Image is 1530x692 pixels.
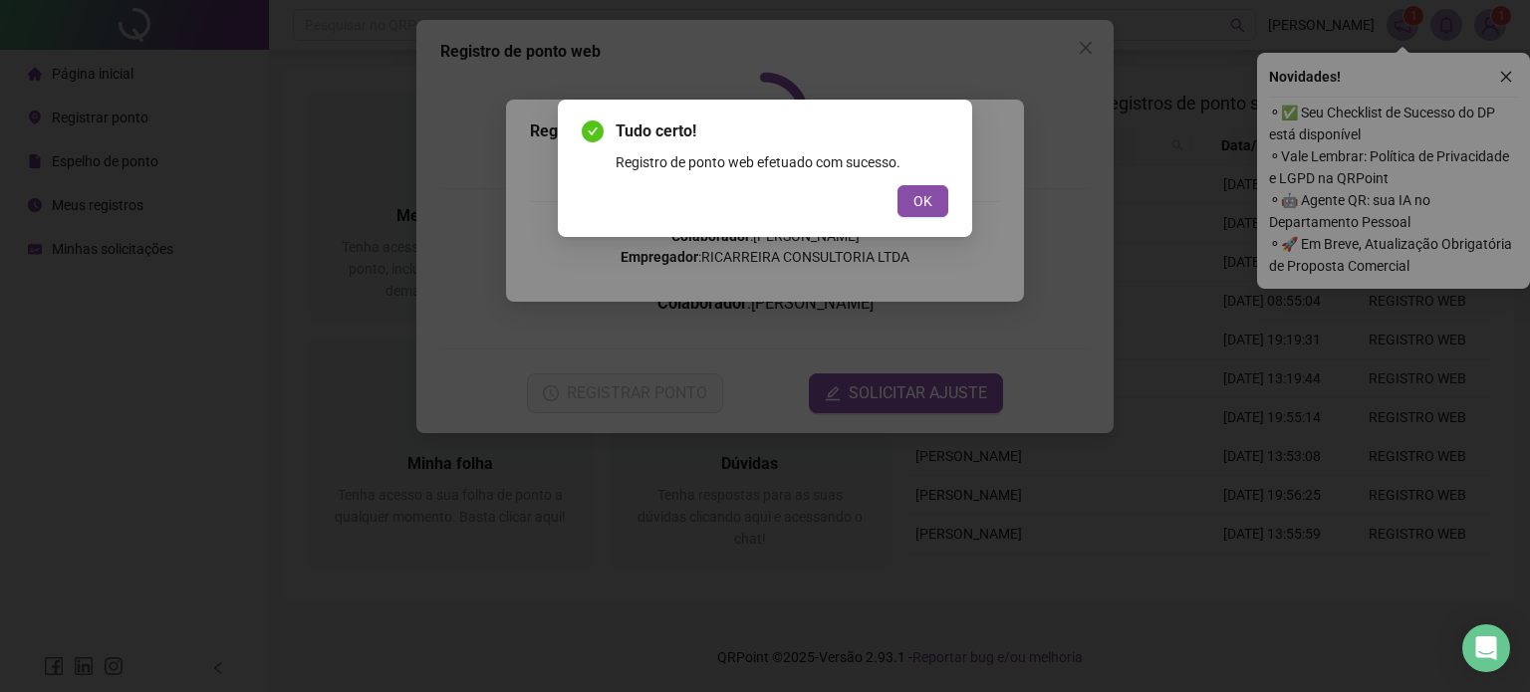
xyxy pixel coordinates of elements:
[616,119,948,143] span: Tudo certo!
[616,151,948,173] div: Registro de ponto web efetuado com sucesso.
[897,185,948,217] button: OK
[913,190,932,212] span: OK
[582,120,604,142] span: check-circle
[1462,624,1510,672] div: Open Intercom Messenger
